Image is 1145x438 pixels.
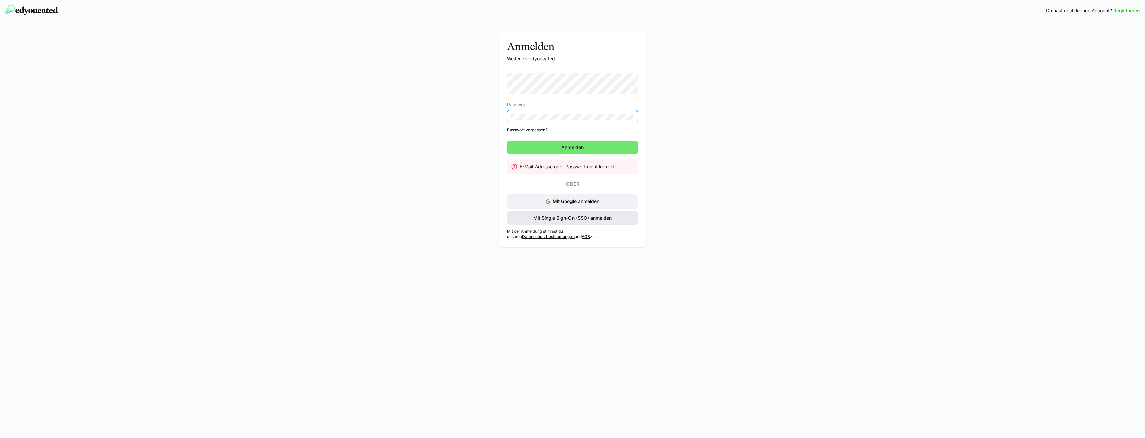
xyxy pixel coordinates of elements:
a: Passwort vergessen? [507,127,638,133]
a: AGB [582,234,590,239]
span: Mit Single Sign-On (SSO) anmelden [532,215,613,221]
button: Mit Google anmelden [507,194,638,209]
p: Weiter zu edyoucated [507,55,638,62]
img: edyoucated [5,5,58,15]
span: Mit Google anmelden [553,198,599,204]
span: Du hast noch keinen Account? [1046,7,1112,14]
span: Anmelden [560,144,585,151]
button: Anmelden [507,141,638,154]
span: Passwort [507,102,527,107]
div: E-Mail-Adresse oder Passwort nicht korrekt. [520,163,633,170]
a: Registrieren [1113,7,1140,14]
button: Mit Single Sign-On (SSO) anmelden [507,211,638,225]
a: Datenschutzbestimmungen [522,234,575,239]
h3: Anmelden [507,40,638,53]
p: Mit der Anmeldung stimmst du unseren und zu. [507,229,638,239]
p: Oder [556,179,589,189]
